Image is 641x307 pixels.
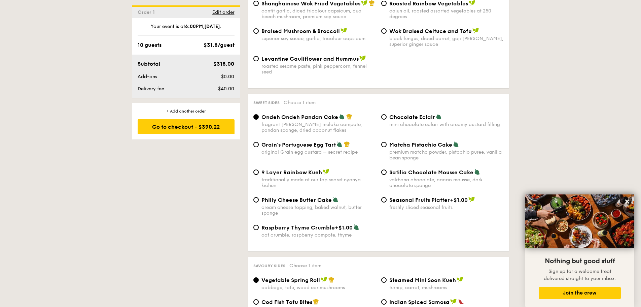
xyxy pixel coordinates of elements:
div: freshly sliced seasonal fruits [389,205,504,210]
input: Grain's Portuguese Egg Tartoriginal Grain egg custard – secret recipe [253,142,259,147]
span: Philly Cheese Butter Cake [261,197,332,203]
input: Roasted Rainbow Vegetablescajun oil, roasted assorted vegetables at 250 degrees [381,1,387,6]
span: Wok Braised Celtuce and Tofu [389,28,472,34]
div: original Grain egg custard – secret recipe [261,149,376,155]
img: icon-vegetarian.fe4039eb.svg [332,196,339,203]
input: 9 Layer Rainbow Kuehtraditionally made at our top secret nyonya kichen [253,170,259,175]
span: Steamed Mini Soon Kueh [389,277,456,283]
div: roasted sesame paste, pink peppercorn, fennel seed [261,63,376,75]
div: fragrant [PERSON_NAME] melaka compote, pandan sponge, dried coconut flakes [261,122,376,133]
span: Raspberry Thyme Crumble [261,224,335,231]
span: Ondeh Ondeh Pandan Cake [261,114,338,120]
div: superior soy sauce, garlic, tricolour capsicum [261,36,376,41]
input: Raspberry Thyme Crumble+$1.00oat crumble, raspberry compote, thyme [253,225,259,230]
input: Levantine Cauliflower and Hummusroasted sesame paste, pink peppercorn, fennel seed [253,56,259,61]
strong: 6:00PM [185,24,203,29]
span: 9 Layer Rainbow Kueh [261,169,322,176]
div: mini chocolate eclair with creamy custard filling [389,122,504,127]
input: Vegetable Spring Rollcabbage, tofu, wood ear mushrooms [253,277,259,283]
input: Philly Cheese Butter Cakecream cheese topping, baked walnut, butter sponge [253,197,259,203]
div: cajun oil, roasted assorted vegetables at 250 degrees [389,8,504,20]
span: Savoury sides [253,264,285,268]
img: DSC07876-Edit02-Large.jpeg [525,194,634,248]
img: icon-vegan.f8ff3823.svg [323,169,329,175]
span: $0.00 [221,74,234,80]
div: black fungus, diced carrot, goji [PERSON_NAME], superior ginger sauce [389,36,504,47]
img: icon-vegetarian.fe4039eb.svg [336,141,343,147]
input: Satilia Chocolate Mousse Cakevalrhona chocolate, cacao mousse, dark chocolate sponge [381,170,387,175]
img: icon-chef-hat.a58ddaea.svg [346,114,352,120]
span: Edit order [212,9,235,15]
input: Cod Fish Tofu Bitesfish meat tofu cubes, tri-colour capsicum, thai chilli sauce [253,299,259,305]
span: $318.00 [213,61,234,67]
img: icon-vegan.f8ff3823.svg [450,299,457,305]
div: Go to checkout - $390.22 [138,119,235,134]
div: turnip, carrot, mushrooms [389,285,504,290]
div: + Add another order [138,109,235,114]
input: Chocolate Eclairmini chocolate eclair with creamy custard filling [381,114,387,120]
input: Shanghainese Wok Fried Vegetablesconfit garlic, diced tricolour capsicum, duo beech mushroom, pre... [253,1,259,6]
input: Ondeh Ondeh Pandan Cakefragrant [PERSON_NAME] melaka compote, pandan sponge, dried coconut flakes [253,114,259,120]
span: Cod Fish Tofu Bites [261,299,312,305]
div: valrhona chocolate, cacao mousse, dark chocolate sponge [389,177,504,188]
span: Seasonal Fruits Platter [389,197,450,203]
span: Nothing but good stuff [545,257,615,265]
span: Delivery fee [138,86,164,92]
span: Grain's Portuguese Egg Tart [261,142,336,148]
strong: [DATE] [204,24,220,29]
span: $40.00 [218,86,234,92]
span: Vegetable Spring Roll [261,277,320,283]
input: Wok Braised Celtuce and Tofublack fungus, diced carrot, goji [PERSON_NAME], superior ginger sauce [381,28,387,34]
button: Close [622,196,633,207]
div: cabbage, tofu, wood ear mushrooms [261,285,376,290]
span: Roasted Rainbow Vegetables [389,0,468,7]
img: icon-vegetarian.fe4039eb.svg [436,114,442,120]
input: Indian Spiced Samosaturnip, carrot, mixed spice [381,299,387,305]
div: Your event is at , . [138,23,235,36]
span: Shanghainese Wok Fried Vegetables [261,0,360,7]
img: icon-vegan.f8ff3823.svg [468,196,475,203]
img: icon-vegetarian.fe4039eb.svg [353,224,359,230]
span: Subtotal [138,61,161,67]
span: Sweet sides [253,100,280,105]
div: traditionally made at our top secret nyonya kichen [261,177,376,188]
span: Sign up for a welcome treat delivered straight to your inbox. [544,269,616,281]
div: confit garlic, diced tricolour capsicum, duo beech mushroom, premium soy sauce [261,8,376,20]
img: icon-vegetarian.fe4039eb.svg [474,169,480,175]
img: icon-spicy.37a8142b.svg [458,299,464,305]
span: Indian Spiced Samosa [389,299,450,305]
div: $31.8/guest [204,41,235,49]
img: icon-chef-hat.a58ddaea.svg [328,277,334,283]
img: icon-vegan.f8ff3823.svg [341,28,347,34]
div: oat crumble, raspberry compote, thyme [261,232,376,238]
div: premium matcha powder, pistachio puree, vanilla bean sponge [389,149,504,161]
div: cream cheese topping, baked walnut, butter sponge [261,205,376,216]
span: Choose 1 item [284,100,316,105]
img: icon-vegan.f8ff3823.svg [321,277,327,283]
input: Braised Mushroom & Broccolisuperior soy sauce, garlic, tricolour capsicum [253,28,259,34]
img: icon-vegetarian.fe4039eb.svg [339,114,345,120]
img: icon-vegan.f8ff3823.svg [472,28,479,34]
span: Chocolate Eclair [389,114,435,120]
input: Matcha Pistachio Cakepremium matcha powder, pistachio puree, vanilla bean sponge [381,142,387,147]
span: Add-ons [138,74,157,80]
span: Matcha Pistachio Cake [389,142,452,148]
span: Braised Mushroom & Broccoli [261,28,340,34]
span: Order 1 [138,9,157,15]
span: +$1.00 [450,197,468,203]
img: icon-vegan.f8ff3823.svg [359,55,366,61]
input: Steamed Mini Soon Kuehturnip, carrot, mushrooms [381,277,387,283]
img: icon-chef-hat.a58ddaea.svg [313,299,319,305]
img: icon-vegetarian.fe4039eb.svg [453,141,459,147]
input: Seasonal Fruits Platter+$1.00freshly sliced seasonal fruits [381,197,387,203]
div: 10 guests [138,41,162,49]
span: Levantine Cauliflower and Hummus [261,56,359,62]
span: Choose 1 item [289,263,321,269]
span: +$1.00 [335,224,353,231]
button: Join the crew [539,287,621,299]
img: icon-vegan.f8ff3823.svg [457,277,463,283]
span: Satilia Chocolate Mousse Cake [389,169,473,176]
img: icon-chef-hat.a58ddaea.svg [344,141,350,147]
